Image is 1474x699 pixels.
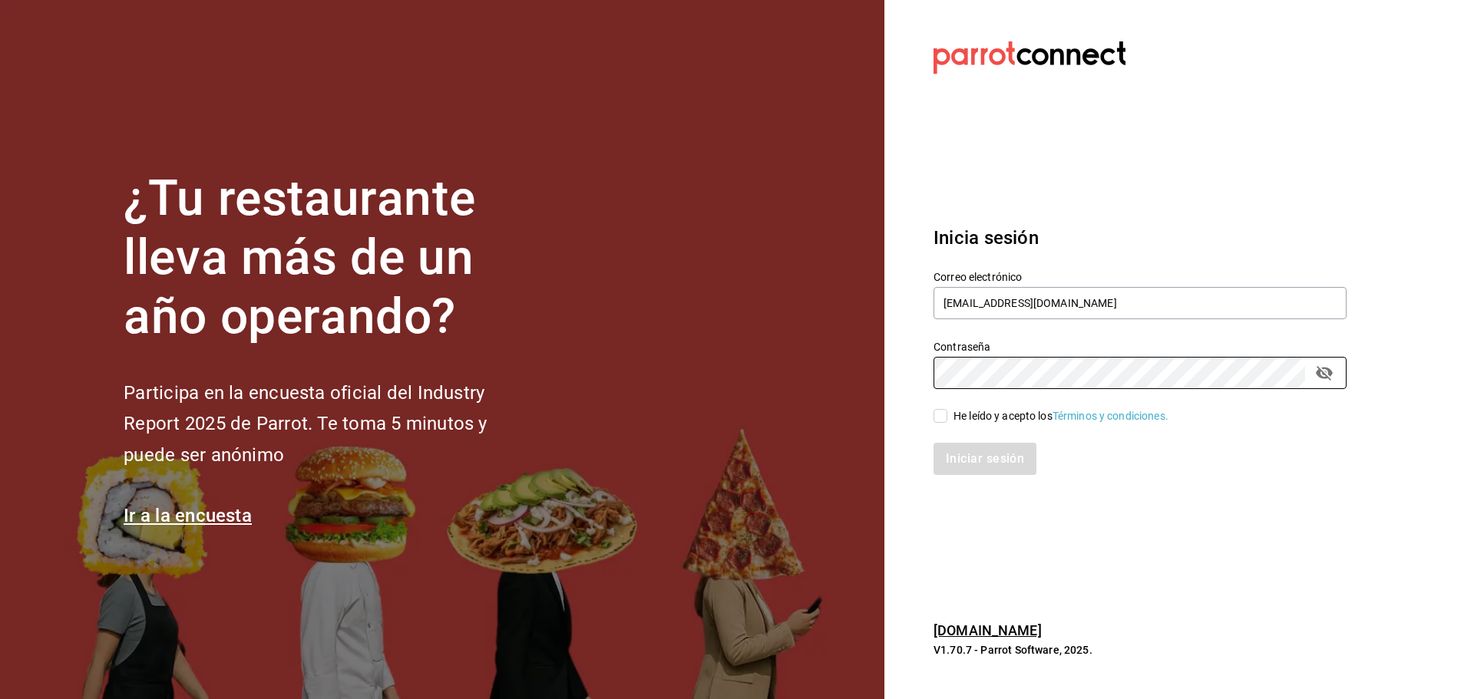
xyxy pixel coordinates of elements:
[953,408,1168,424] div: He leído y acepto los
[934,622,1042,638] a: [DOMAIN_NAME]
[124,378,538,471] h2: Participa en la encuesta oficial del Industry Report 2025 de Parrot. Te toma 5 minutos y puede se...
[1053,410,1168,422] a: Términos y condiciones.
[934,642,1347,658] p: V1.70.7 - Parrot Software, 2025.
[934,272,1347,282] label: Correo electrónico
[124,170,538,346] h1: ¿Tu restaurante lleva más de un año operando?
[934,287,1347,319] input: Ingresa tu correo electrónico
[934,224,1347,252] h3: Inicia sesión
[934,341,1347,352] label: Contraseña
[124,505,252,526] a: Ir a la encuesta
[1311,360,1337,386] button: passwordField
